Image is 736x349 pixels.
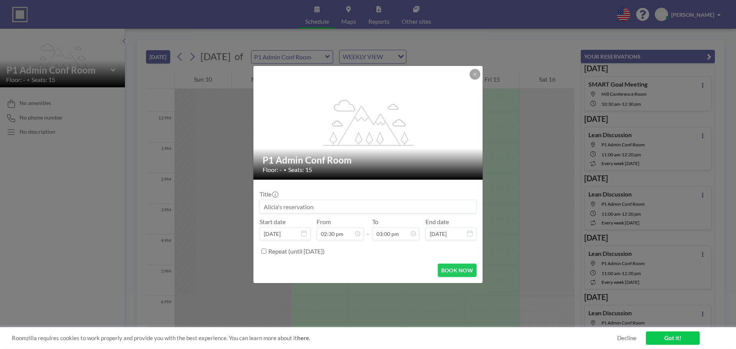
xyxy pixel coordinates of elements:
a: Got it! [646,331,700,345]
span: Roomzilla requires cookies to work properly and provide you with the best experience. You can lea... [12,334,617,342]
h2: P1 Admin Conf Room [263,154,474,166]
span: - [367,221,369,238]
label: Title [260,190,278,198]
span: • [284,167,286,173]
g: flex-grow: 1.2; [323,99,414,145]
a: Decline [617,334,636,342]
label: End date [426,218,449,226]
button: BOOK NOW [438,264,476,277]
label: Repeat (until [DATE]) [268,247,325,255]
span: Floor: - [263,166,282,174]
label: From [317,218,331,226]
span: Seats: 15 [288,166,312,174]
a: here. [297,334,310,341]
input: Alicia's reservation [260,200,476,213]
label: To [372,218,378,226]
label: Start date [260,218,286,226]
